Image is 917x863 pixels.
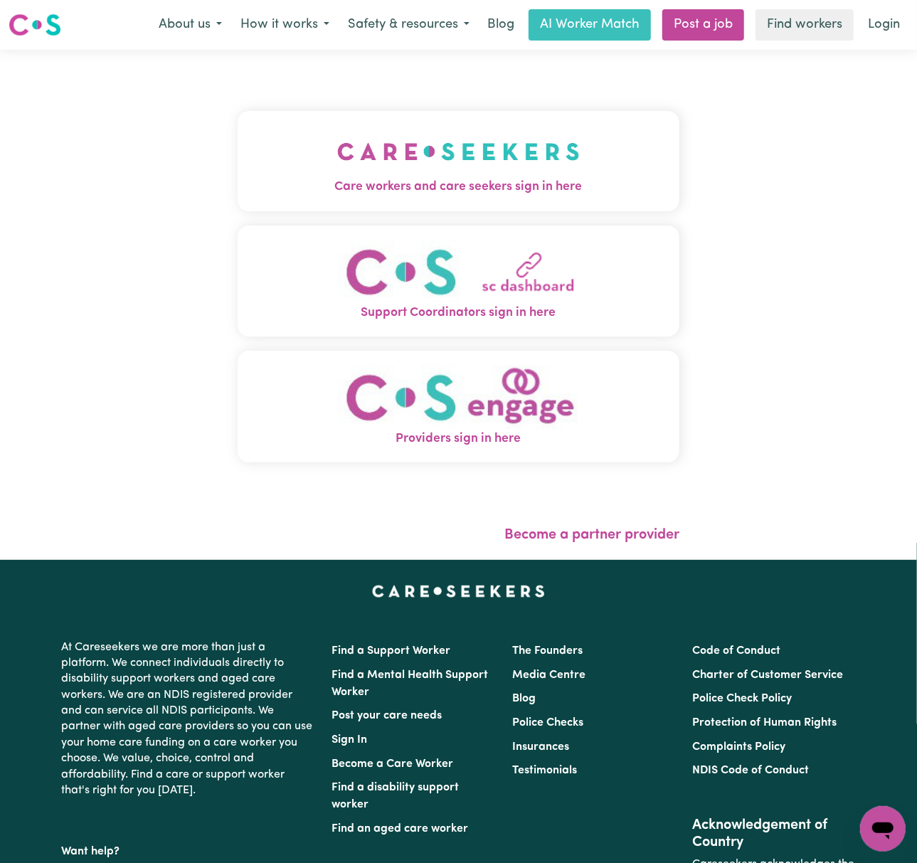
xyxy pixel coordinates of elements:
[149,10,231,40] button: About us
[692,717,837,729] a: Protection of Human Rights
[859,9,908,41] a: Login
[512,741,569,753] a: Insurances
[238,351,679,462] button: Providers sign in here
[339,10,479,40] button: Safety & resources
[332,758,454,770] a: Become a Care Worker
[62,838,315,859] p: Want help?
[372,586,545,597] a: Careseekers home page
[529,9,651,41] a: AI Worker Match
[238,226,679,337] button: Support Coordinators sign in here
[692,693,792,704] a: Police Check Policy
[512,669,585,681] a: Media Centre
[238,178,679,196] span: Care workers and care seekers sign in here
[62,634,315,805] p: At Careseekers we are more than just a platform. We connect individuals directly to disability su...
[756,9,854,41] a: Find workers
[692,741,785,753] a: Complaints Policy
[512,693,536,704] a: Blog
[9,12,61,38] img: Careseekers logo
[238,430,679,448] span: Providers sign in here
[512,645,583,657] a: The Founders
[332,734,368,746] a: Sign In
[512,765,577,776] a: Testimonials
[504,528,679,542] a: Become a partner provider
[479,9,523,41] a: Blog
[512,717,583,729] a: Police Checks
[238,111,679,211] button: Care workers and care seekers sign in here
[692,645,780,657] a: Code of Conduct
[238,304,679,322] span: Support Coordinators sign in here
[332,782,460,810] a: Find a disability support worker
[9,9,61,41] a: Careseekers logo
[332,823,469,835] a: Find an aged care worker
[692,669,843,681] a: Charter of Customer Service
[662,9,744,41] a: Post a job
[692,817,855,851] h2: Acknowledgement of Country
[860,806,906,852] iframe: Button to launch messaging window
[231,10,339,40] button: How it works
[332,645,451,657] a: Find a Support Worker
[332,669,489,698] a: Find a Mental Health Support Worker
[332,710,442,721] a: Post your care needs
[692,765,809,776] a: NDIS Code of Conduct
